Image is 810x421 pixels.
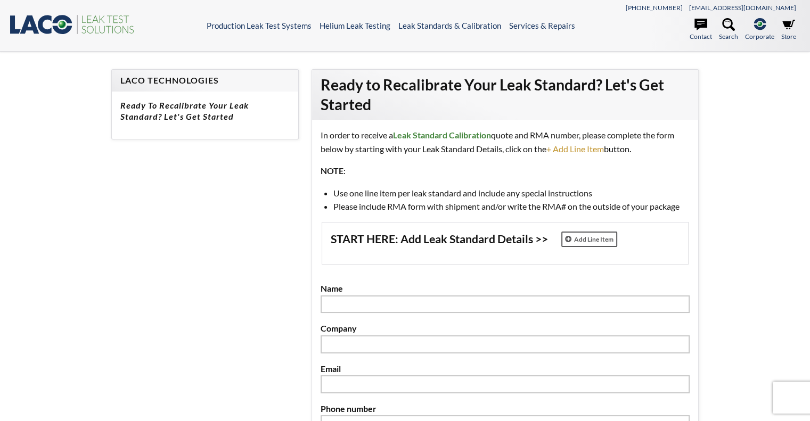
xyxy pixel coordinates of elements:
[689,4,796,12] a: [EMAIL_ADDRESS][DOMAIN_NAME]
[321,166,343,176] strong: NOTE
[781,18,796,42] a: Store
[333,200,690,213] li: Please include RMA form with shipment and/or write the RMA# on the outside of your package
[321,164,677,178] p: :
[690,18,712,42] a: Contact
[745,31,774,42] span: Corporate
[321,75,690,114] h2: Ready to Recalibrate Your Leak Standard? Let's Get Started
[321,128,677,155] p: In order to receive a quote and RMA number, please complete the form below by starting with your ...
[207,21,312,30] a: Production Leak Test Systems
[321,402,690,416] label: Phone number
[546,144,604,154] span: + Add Line Item
[509,21,575,30] a: Services & Repairs
[393,130,491,140] strong: Leak Standard Calibration
[604,144,631,154] span: button.
[626,4,683,12] a: [PHONE_NUMBER]
[320,21,390,30] a: Helium Leak Testing
[120,75,290,86] h4: LACO Technologies
[398,21,501,30] a: Leak Standards & Calibration
[321,282,690,295] label: Name
[719,18,738,42] a: Search
[321,321,690,335] label: Company
[120,100,290,122] h5: Ready to Recalibrate Your Leak Standard? Let's Get Started
[561,232,617,247] a: Add Line Item
[321,362,690,376] label: Email
[333,186,690,200] li: Use one line item per leak standard and include any special instructions
[331,232,548,247] span: START HERE: Add Leak Standard Details >>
